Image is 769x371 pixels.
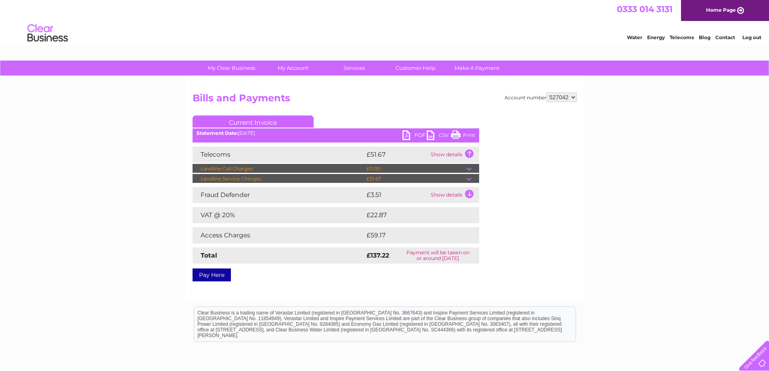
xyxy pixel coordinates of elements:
a: Pay Here [193,268,231,281]
td: £0.00 [365,164,467,174]
div: Account number [505,92,577,102]
td: Access Charges [193,227,365,243]
a: 0333 014 3131 [617,4,673,14]
a: My Account [260,61,326,75]
a: Energy [647,34,665,40]
h2: Bills and Payments [193,92,577,108]
img: logo.png [27,21,68,46]
td: £51.67 [365,174,467,184]
a: My Clear Business [198,61,265,75]
a: Print [451,130,475,142]
a: Contact [715,34,735,40]
td: Landline Call Charges [193,164,365,174]
strong: £137.22 [367,252,389,259]
td: Fraud Defender [193,187,365,203]
a: PDF [402,130,427,142]
div: [DATE] [193,130,479,136]
a: Blog [699,34,710,40]
a: CSV [427,130,451,142]
td: Telecoms [193,147,365,163]
td: Payment will be taken on or around [DATE] [397,247,479,264]
td: Show details [429,147,479,163]
strong: Total [201,252,217,259]
td: Landline Service Charges [193,174,365,184]
td: VAT @ 20% [193,207,365,223]
a: Water [627,34,642,40]
td: £51.67 [365,147,429,163]
a: Services [321,61,388,75]
td: £3.51 [365,187,429,203]
a: Current Invoice [193,115,314,128]
a: Make A Payment [444,61,510,75]
a: Telecoms [670,34,694,40]
td: Show details [429,187,479,203]
div: Clear Business is a trading name of Verastar Limited (registered in [GEOGRAPHIC_DATA] No. 3667643... [194,4,576,39]
a: Customer Help [382,61,449,75]
a: Log out [742,34,761,40]
td: £22.87 [365,207,463,223]
b: Statement Date: [197,130,238,136]
td: £59.17 [365,227,462,243]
